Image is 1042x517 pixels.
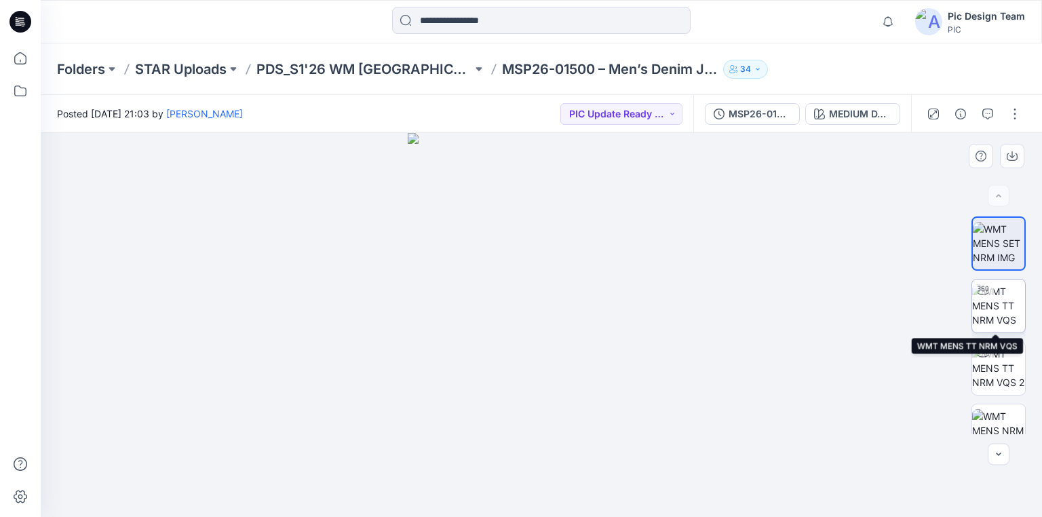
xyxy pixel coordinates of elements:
[729,107,791,121] div: MSP26-01500 – Men’s Denim Jacket_op 1_V3
[135,60,227,79] a: STAR Uploads
[502,60,718,79] p: MSP26-01500 – Men’s Denim Jacket_op 1
[256,60,472,79] a: PDS_S1'26 WM [GEOGRAPHIC_DATA] Men's 20250522_117_GC_STAR
[948,24,1025,35] div: PIC
[723,60,768,79] button: 34
[705,103,800,125] button: MSP26-01500 – Men’s Denim Jacket_op 1_V3
[57,107,243,121] span: Posted [DATE] 21:03 by
[950,103,971,125] button: Details
[948,8,1025,24] div: Pic Design Team
[805,103,900,125] button: MEDIUM DARK WASH
[973,222,1024,265] img: WMT MENS SET NRM IMG
[408,133,675,517] img: eyJhbGciOiJIUzI1NiIsImtpZCI6IjAiLCJzbHQiOiJzZXMiLCJ0eXAiOiJKV1QifQ.eyJkYXRhIjp7InR5cGUiOiJzdG9yYW...
[972,347,1025,389] img: WMT MENS TT NRM VQS 2
[972,409,1025,452] img: WMT MENS NRM FT GHOST
[915,8,942,35] img: avatar
[57,60,105,79] a: Folders
[166,108,243,119] a: [PERSON_NAME]
[972,284,1025,327] img: WMT MENS TT NRM VQS
[740,62,751,77] p: 34
[829,107,891,121] div: MEDIUM DARK WASH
